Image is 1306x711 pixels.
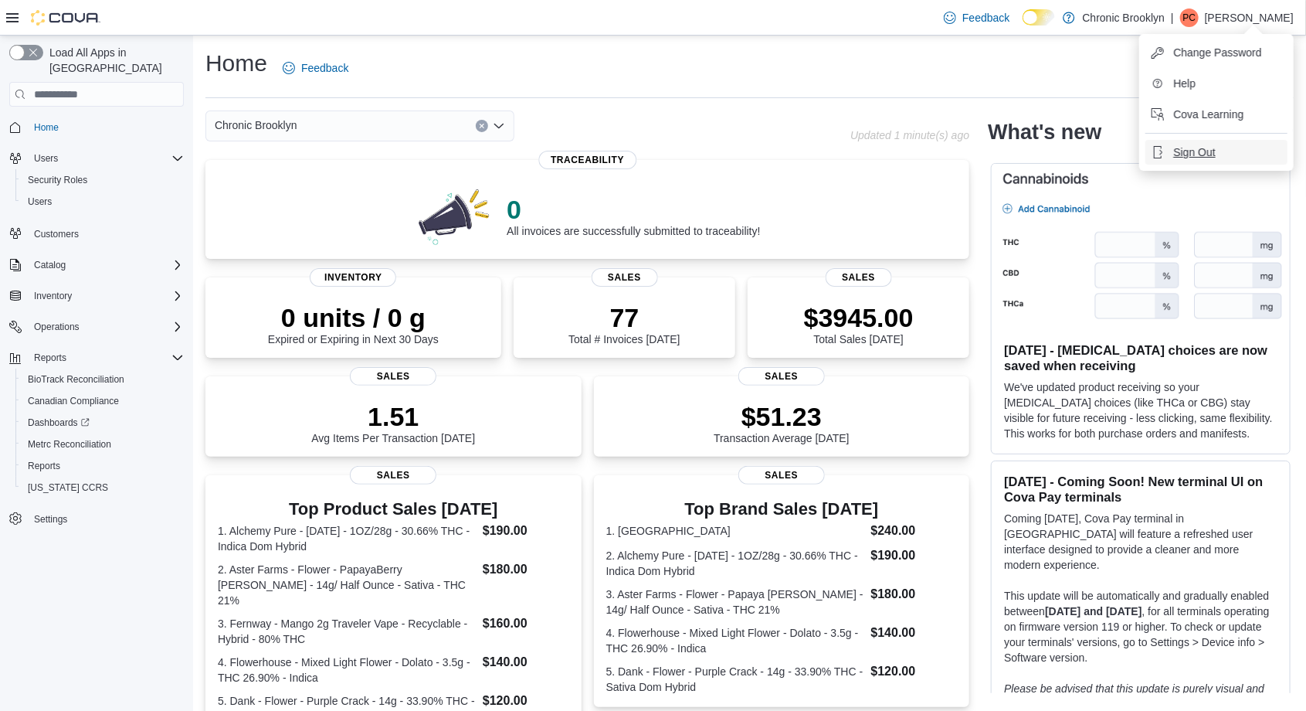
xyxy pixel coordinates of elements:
[1173,145,1215,160] span: Sign Out
[1173,76,1196,91] span: Help
[218,616,477,647] dt: 3. Fernway - Mango 2g Traveler Vape - Recyclable - Hybrid - 80% THC
[22,192,58,211] a: Users
[568,302,680,345] div: Total # Invoices [DATE]
[938,2,1016,33] a: Feedback
[34,513,67,526] span: Settings
[218,523,477,554] dt: 1. Alchemy Pure - [DATE] - 1OZ/28g - 30.66% THC - Indica Dom Hybrid
[988,120,1101,145] h2: What's new
[28,174,87,186] span: Security Roles
[34,321,80,333] span: Operations
[1205,9,1294,27] p: [PERSON_NAME]
[34,352,66,364] span: Reports
[1145,140,1287,165] button: Sign Out
[483,692,569,710] dd: $120.00
[1004,379,1277,441] p: We've updated product receiving so your [MEDICAL_DATA] choices (like THCa or CBG) stay visible fo...
[606,500,958,519] h3: Top Brand Sales [DATE]
[606,625,865,656] dt: 4. Flowerhouse - Mixed Light Flower - Dolato - 3.5g - THC 26.90% - Indica
[871,624,958,642] dd: $140.00
[28,287,78,305] button: Inventory
[22,478,184,497] span: Washington CCRS
[826,268,892,287] span: Sales
[3,508,190,530] button: Settings
[3,285,190,307] button: Inventory
[22,457,66,475] a: Reports
[22,435,117,454] a: Metrc Reconciliation
[22,370,131,389] a: BioTrack Reconciliation
[218,655,477,685] dt: 4. Flowerhouse - Mixed Light Flower - Dolato - 3.5g - THC 26.90% - Indica
[28,349,184,367] span: Reports
[22,478,114,497] a: [US_STATE] CCRS
[276,53,354,83] a: Feedback
[3,316,190,338] button: Operations
[43,45,184,76] span: Load All Apps in [GEOGRAPHIC_DATA]
[34,152,58,165] span: Users
[28,438,111,451] span: Metrc Reconciliation
[1004,682,1264,710] em: Please be advised that this update is purely visual and does not impact payment functionality.
[15,412,190,434] a: Dashboards
[22,171,184,189] span: Security Roles
[1171,9,1174,27] p: |
[476,120,488,132] button: Clear input
[1173,45,1261,60] span: Change Password
[1004,588,1277,665] p: This update will be automatically and gradually enabled between , for all terminals operating on ...
[507,194,760,237] div: All invoices are successfully submitted to traceability!
[1083,9,1165,27] p: Chronic Brooklyn
[22,192,184,211] span: Users
[871,546,958,565] dd: $190.00
[15,191,190,213] button: Users
[714,401,850,444] div: Transaction Average [DATE]
[804,302,914,333] p: $3945.00
[28,196,52,208] span: Users
[483,522,569,540] dd: $190.00
[22,392,125,410] a: Canadian Compliance
[568,302,680,333] p: 77
[22,370,184,389] span: BioTrack Reconciliation
[3,222,190,244] button: Customers
[15,434,190,455] button: Metrc Reconciliation
[962,10,1009,26] span: Feedback
[34,290,72,302] span: Inventory
[28,318,184,336] span: Operations
[483,653,569,672] dd: $140.00
[28,510,73,529] a: Settings
[22,435,184,454] span: Metrc Reconciliation
[22,413,96,432] a: Dashboards
[591,268,657,287] span: Sales
[15,369,190,390] button: BioTrack Reconciliation
[31,10,100,26] img: Cova
[28,149,64,168] button: Users
[28,223,184,243] span: Customers
[215,116,297,134] span: Chronic Brooklyn
[311,401,475,444] div: Avg Items Per Transaction [DATE]
[15,477,190,498] button: [US_STATE] CCRS
[34,228,79,240] span: Customers
[507,194,760,225] p: 0
[28,256,72,274] button: Catalog
[22,171,93,189] a: Security Roles
[218,562,477,608] dt: 2. Aster Farms - Flower - PapayaBerry [PERSON_NAME] - 14g/ Half Ounce - Sativa - THC 21%
[28,256,184,274] span: Catalog
[3,254,190,276] button: Catalog
[218,500,569,519] h3: Top Product Sales [DATE]
[1004,511,1277,573] p: Coming [DATE], Cova Pay terminal in [GEOGRAPHIC_DATA] will feature a refreshed user interface des...
[1145,71,1287,96] button: Help
[28,460,60,472] span: Reports
[28,318,86,336] button: Operations
[28,225,85,243] a: Customers
[738,367,825,386] span: Sales
[1173,107,1243,122] span: Cova Learning
[311,401,475,432] p: 1.51
[714,401,850,432] p: $51.23
[28,117,184,137] span: Home
[9,110,184,570] nav: Complex example
[871,585,958,604] dd: $180.00
[606,664,865,695] dt: 5. Dank - Flower - Purple Crack - 14g - 33.90% THC - Sativa Dom Hybrid
[28,118,65,137] a: Home
[871,522,958,540] dd: $240.00
[804,302,914,345] div: Total Sales [DATE]
[738,466,825,485] span: Sales
[34,259,66,271] span: Catalog
[310,268,396,287] span: Inventory
[1004,342,1277,373] h3: [DATE] - [MEDICAL_DATA] choices are now saved when receiving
